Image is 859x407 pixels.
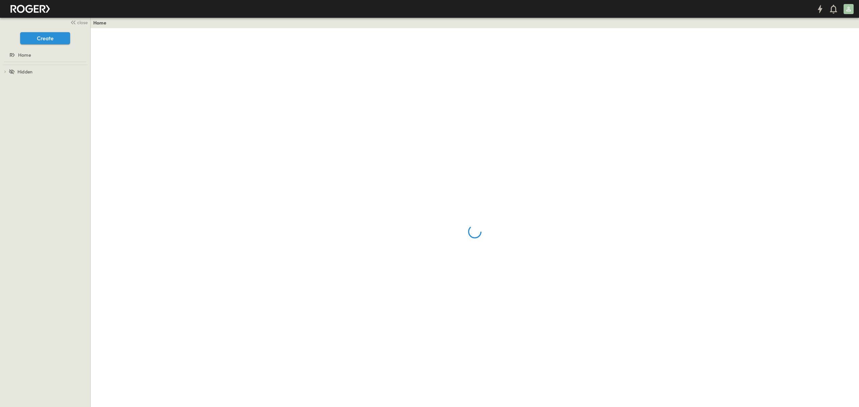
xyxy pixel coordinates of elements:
span: Hidden [17,68,33,75]
span: Home [18,52,31,58]
a: Home [1,50,88,60]
span: close [77,19,88,26]
button: Create [20,32,70,44]
a: Home [93,19,106,26]
nav: breadcrumbs [93,19,110,26]
button: close [67,17,89,27]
